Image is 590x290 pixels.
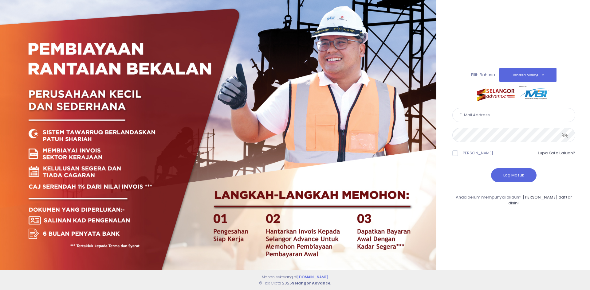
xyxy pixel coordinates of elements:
span: Mohon sekarang di © Hak Cipta 2025 . [259,274,331,286]
span: Anda belum mempunyai akaun? [456,194,521,200]
a: [DOMAIN_NAME] [297,274,328,280]
button: Log Masuk [491,168,537,182]
span: Pilih Bahasa: [471,72,496,78]
strong: Selangor Advance [292,280,330,286]
label: [PERSON_NAME] [462,150,493,156]
input: E-Mail Address [452,108,575,122]
a: [PERSON_NAME] daftar disini! [508,194,572,206]
button: Bahasa Melayu [499,68,557,82]
a: Lupa Kata Laluan? [538,150,575,156]
img: selangor-advance.png [477,86,551,101]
